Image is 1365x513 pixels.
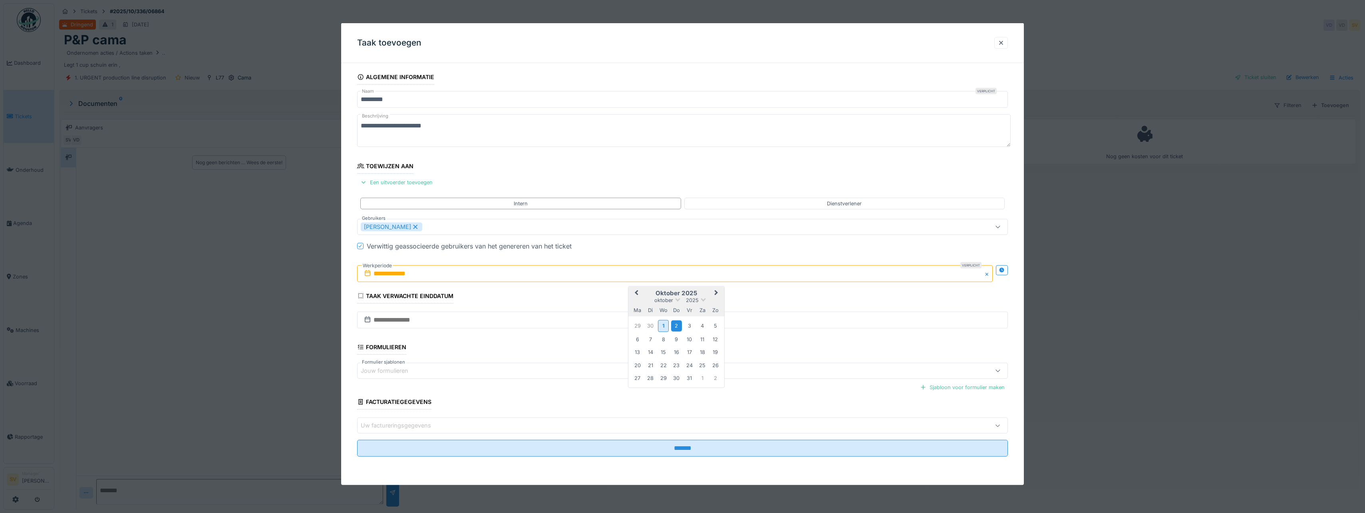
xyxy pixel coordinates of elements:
div: maandag [632,304,643,315]
button: Close [984,265,993,282]
div: Choose zaterdag 1 november 2025 [697,373,708,384]
div: Choose maandag 27 oktober 2025 [632,373,643,384]
h3: Taak toevoegen [357,38,421,48]
div: Choose woensdag 22 oktober 2025 [658,360,669,371]
div: Choose zondag 19 oktober 2025 [710,347,721,358]
label: Beschrijving [360,111,390,121]
label: Gebruikers [360,215,387,222]
div: Choose maandag 13 oktober 2025 [632,347,643,358]
div: Choose vrijdag 24 oktober 2025 [684,360,695,371]
div: zaterdag [697,304,708,315]
div: Verplicht [960,262,982,268]
div: Toewijzen aan [357,160,413,174]
label: Formulier sjablonen [360,359,407,366]
div: Facturatiegegevens [357,396,431,410]
div: Choose maandag 6 oktober 2025 [632,334,643,345]
div: Choose dinsdag 28 oktober 2025 [645,373,656,384]
div: Verwittig geassocieerde gebruikers van het genereren van het ticket [367,241,572,251]
div: Choose zaterdag 25 oktober 2025 [697,360,708,371]
span: oktober [654,297,673,303]
button: Next Month [711,287,723,300]
div: Choose woensdag 8 oktober 2025 [658,334,669,345]
div: Choose woensdag 15 oktober 2025 [658,347,669,358]
div: Choose zondag 12 oktober 2025 [710,334,721,345]
div: Choose donderdag 23 oktober 2025 [671,360,682,371]
div: Choose donderdag 9 oktober 2025 [671,334,682,345]
div: [PERSON_NAME] [361,223,422,231]
div: Choose woensdag 29 oktober 2025 [658,373,669,384]
div: Choose maandag 29 september 2025 [632,320,643,331]
div: Choose zaterdag 4 oktober 2025 [697,320,708,331]
label: Werkperiode [362,261,393,270]
label: Naam [360,88,376,95]
div: Choose dinsdag 30 september 2025 [645,320,656,331]
div: dinsdag [645,304,656,315]
div: Intern [514,199,528,207]
div: Choose zaterdag 11 oktober 2025 [697,334,708,345]
div: Choose dinsdag 14 oktober 2025 [645,347,656,358]
div: Formulieren [357,341,406,355]
div: Verplicht [976,88,997,94]
h2: oktober 2025 [628,290,724,297]
div: Choose vrijdag 10 oktober 2025 [684,334,695,345]
div: Month oktober, 2025 [631,319,722,385]
div: Een uitvoerder toevoegen [357,177,436,188]
div: Choose zaterdag 18 oktober 2025 [697,347,708,358]
div: Dienstverlener [827,199,862,207]
div: zondag [710,304,721,315]
div: Choose donderdag 2 oktober 2025 [671,320,682,331]
button: Previous Month [629,287,642,300]
div: Choose zondag 2 november 2025 [710,373,721,384]
div: Jouw formulieren [361,366,419,375]
div: donderdag [671,304,682,315]
div: Taak verwachte einddatum [357,290,453,304]
div: Choose woensdag 1 oktober 2025 [658,320,669,332]
div: Choose donderdag 30 oktober 2025 [671,373,682,384]
div: Choose vrijdag 3 oktober 2025 [684,320,695,331]
div: Choose vrijdag 31 oktober 2025 [684,373,695,384]
div: Choose zondag 5 oktober 2025 [710,320,721,331]
div: Algemene informatie [357,71,434,85]
div: Choose maandag 20 oktober 2025 [632,360,643,371]
div: vrijdag [684,304,695,315]
span: 2025 [686,297,699,303]
div: Uw factureringsgegevens [361,421,442,430]
div: Sjabloon voor formulier maken [917,382,1008,393]
div: Choose zondag 26 oktober 2025 [710,360,721,371]
div: Choose vrijdag 17 oktober 2025 [684,347,695,358]
div: Choose dinsdag 7 oktober 2025 [645,334,656,345]
div: Choose donderdag 16 oktober 2025 [671,347,682,358]
div: Choose dinsdag 21 oktober 2025 [645,360,656,371]
div: woensdag [658,304,669,315]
